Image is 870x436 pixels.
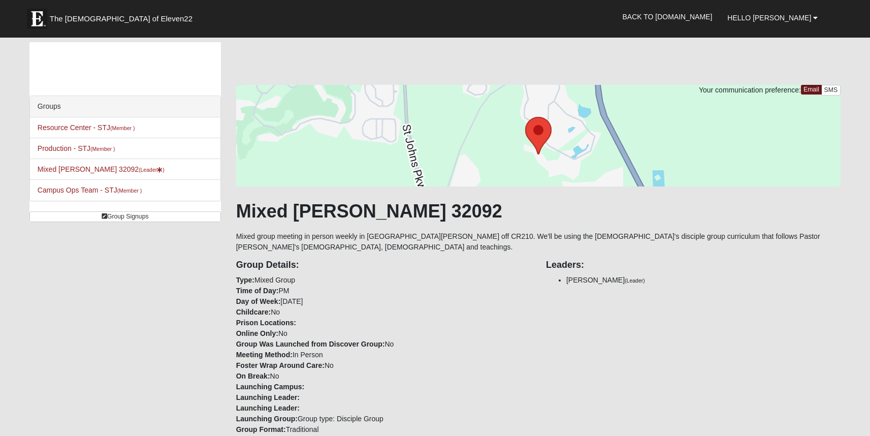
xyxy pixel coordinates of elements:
[699,86,801,94] span: Your communication preference:
[236,351,293,359] strong: Meeting Method:
[236,361,325,369] strong: Foster Wrap Around Care:
[236,200,841,222] h1: Mixed [PERSON_NAME] 32092
[236,319,296,327] strong: Prison Locations:
[29,211,221,222] a: Group Signups
[546,260,841,271] h4: Leaders:
[236,372,270,380] strong: On Break:
[38,186,142,194] a: Campus Ops Team - STJ(Member )
[236,383,305,391] strong: Launching Campus:
[38,144,115,152] a: Production - STJ(Member )
[27,9,47,29] img: Eleven22 logo
[236,276,254,284] strong: Type:
[801,85,822,95] a: Email
[236,297,281,305] strong: Day of Week:
[727,14,811,22] span: Hello [PERSON_NAME]
[236,287,279,295] strong: Time of Day:
[236,260,531,271] h4: Group Details:
[38,123,135,132] a: Resource Center - STJ(Member )
[30,96,220,117] div: Groups
[236,415,298,423] strong: Launching Group:
[117,188,142,194] small: (Member )
[229,253,538,435] div: Mixed Group PM [DATE] No No No In Person No No Group type: Disciple Group Traditional
[90,146,115,152] small: (Member )
[236,329,278,337] strong: Online Only:
[615,4,720,29] a: Back to [DOMAIN_NAME]
[110,125,135,131] small: (Member )
[22,4,225,29] a: The [DEMOGRAPHIC_DATA] of Eleven22
[139,167,165,173] small: (Leader )
[38,165,165,173] a: Mixed [PERSON_NAME] 32092(Leader)
[236,340,385,348] strong: Group Was Launched from Discover Group:
[566,275,841,286] li: [PERSON_NAME]
[50,14,192,24] span: The [DEMOGRAPHIC_DATA] of Eleven22
[821,85,841,96] a: SMS
[720,5,825,30] a: Hello [PERSON_NAME]
[236,393,300,401] strong: Launching Leader:
[236,308,271,316] strong: Childcare:
[236,404,300,412] strong: Launching Leader:
[625,277,645,284] small: (Leader)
